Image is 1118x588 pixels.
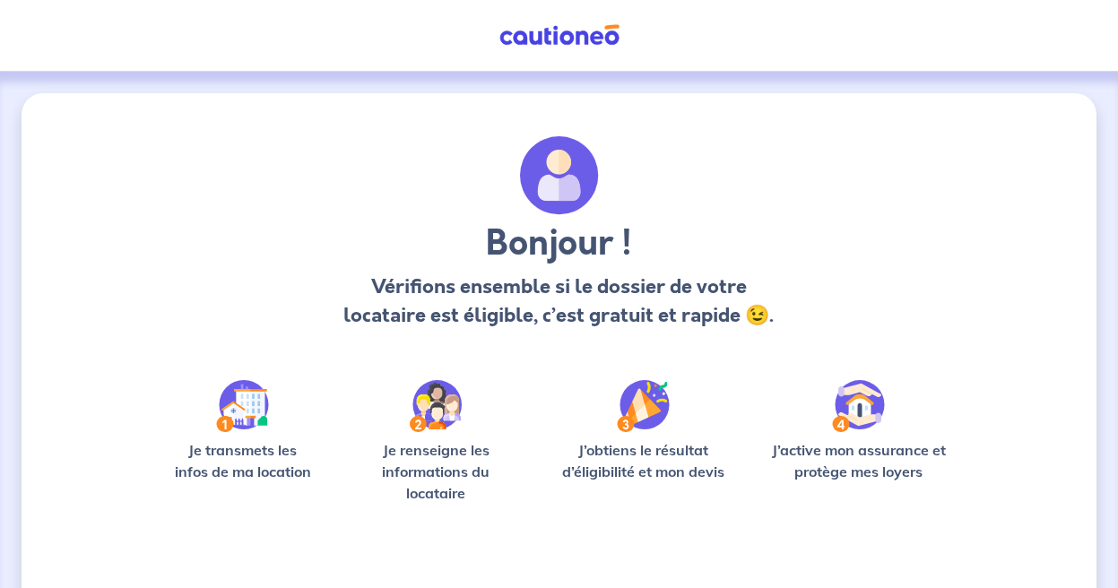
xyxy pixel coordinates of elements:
[832,380,885,432] img: /static/bfff1cf634d835d9112899e6a3df1a5d/Step-4.svg
[329,272,789,330] p: Vérifions ensemble si le dossier de votre locataire est éligible, c’est gratuit et rapide 😉.
[764,439,953,482] p: J’active mon assurance et protège mes loyers
[520,136,599,215] img: archivate
[410,380,462,432] img: /static/c0a346edaed446bb123850d2d04ad552/Step-2.svg
[216,380,269,432] img: /static/90a569abe86eec82015bcaae536bd8e6/Step-1.svg
[165,439,320,482] p: Je transmets les infos de ma location
[329,222,789,265] h3: Bonjour !
[492,24,627,47] img: Cautioneo
[552,439,735,482] p: J’obtiens le résultat d’éligibilité et mon devis
[617,380,670,432] img: /static/f3e743aab9439237c3e2196e4328bba9/Step-3.svg
[349,439,523,504] p: Je renseigne les informations du locataire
